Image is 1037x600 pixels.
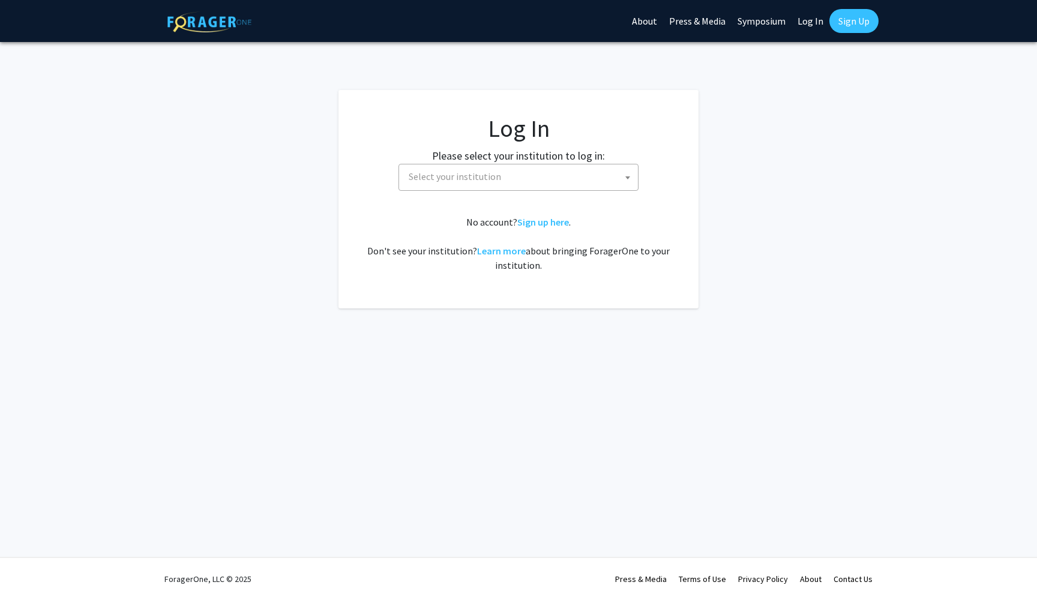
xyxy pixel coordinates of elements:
[829,9,879,33] a: Sign Up
[679,574,726,584] a: Terms of Use
[398,164,639,191] span: Select your institution
[615,574,667,584] a: Press & Media
[800,574,822,584] a: About
[404,164,638,189] span: Select your institution
[409,170,501,182] span: Select your institution
[738,574,788,584] a: Privacy Policy
[517,216,569,228] a: Sign up here
[432,148,605,164] label: Please select your institution to log in:
[362,215,675,272] div: No account? . Don't see your institution? about bringing ForagerOne to your institution.
[834,574,873,584] a: Contact Us
[167,11,251,32] img: ForagerOne Logo
[164,558,251,600] div: ForagerOne, LLC © 2025
[477,245,526,257] a: Learn more about bringing ForagerOne to your institution
[362,114,675,143] h1: Log In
